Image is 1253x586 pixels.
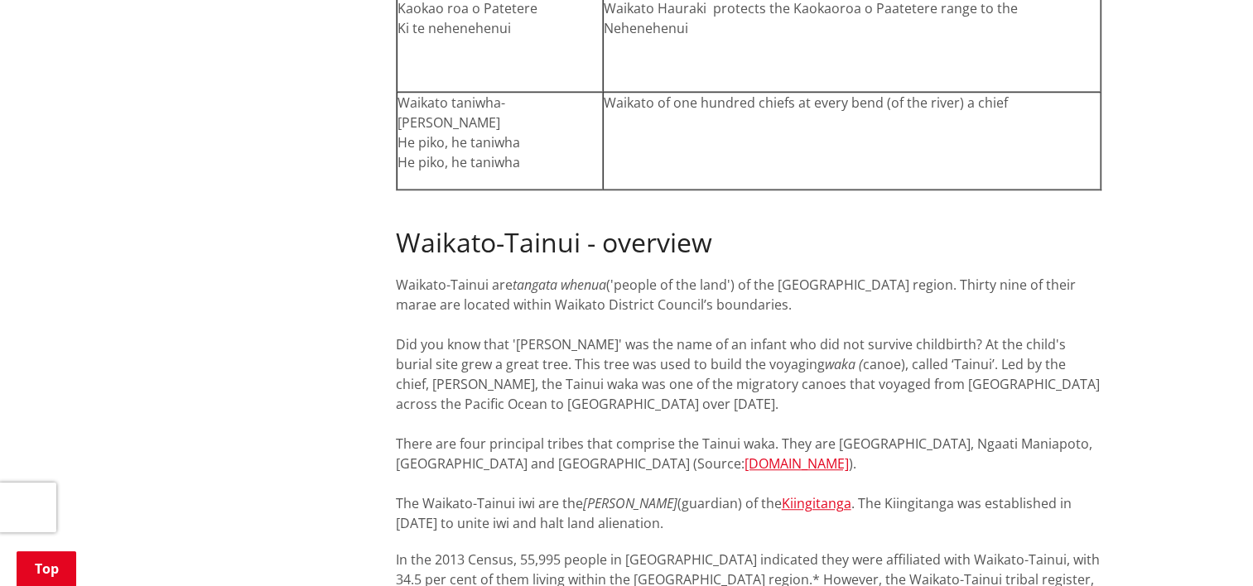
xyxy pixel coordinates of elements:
a: Top [17,551,76,586]
span: . The Kiingitanga was established in [DATE] to unite iwi and halt land alienation. [396,494,1072,532]
iframe: Messenger Launcher [1177,516,1236,576]
span: The Waikato-Tainui iwi are the [396,494,583,512]
em: [PERSON_NAME] [583,494,677,512]
a: Kiingitanga [782,494,851,512]
h2: Waikato-Tainui - overview [396,227,1101,258]
a: [DOMAIN_NAME] [745,454,849,473]
em: tangata whenua [513,276,606,294]
p: Waikato of one hundred chiefs at every bend (of the river) a chief [604,93,1100,113]
p: Waikato taniwha-[PERSON_NAME] He piko, he taniwha He piko, he taniwha [398,93,602,172]
span: (guardian) of the [677,494,782,512]
em: waka ( [825,355,863,373]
